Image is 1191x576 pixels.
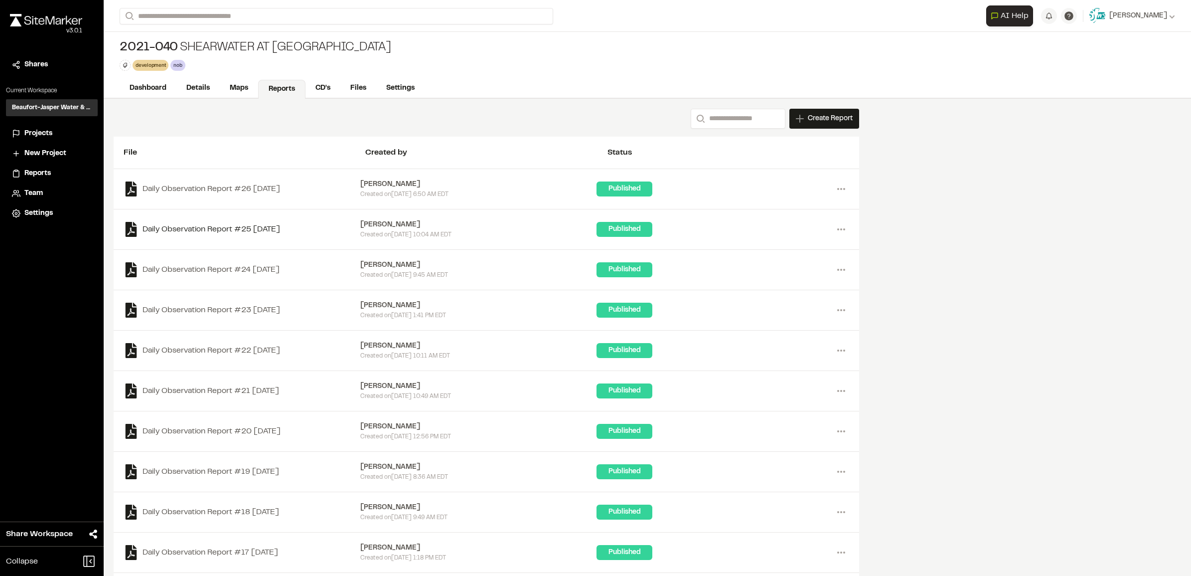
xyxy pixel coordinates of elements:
[6,556,38,568] span: Collapse
[24,208,53,219] span: Settings
[986,5,1037,26] div: Open AI Assistant
[12,168,92,179] a: Reports
[176,79,220,98] a: Details
[360,473,597,482] div: Created on [DATE] 8:36 AM EDT
[596,464,652,479] div: Published
[124,505,360,520] a: Daily Observation Report #18 [DATE]
[220,79,258,98] a: Maps
[12,188,92,199] a: Team
[170,60,185,70] div: nob
[360,381,597,392] div: [PERSON_NAME]
[24,188,43,199] span: Team
[124,424,360,439] a: Daily Observation Report #20 [DATE]
[124,222,360,237] a: Daily Observation Report #25 [DATE]
[258,80,305,99] a: Reports
[6,86,98,95] p: Current Workspace
[360,554,597,563] div: Created on [DATE] 1:18 PM EDT
[120,79,176,98] a: Dashboard
[12,59,92,70] a: Shares
[10,26,82,35] div: Oh geez...please don't...
[305,79,340,98] a: CD's
[6,528,73,540] span: Share Workspace
[124,384,360,398] a: Daily Observation Report #21 [DATE]
[596,222,652,237] div: Published
[360,260,597,271] div: [PERSON_NAME]
[360,421,597,432] div: [PERSON_NAME]
[596,384,652,398] div: Published
[360,311,597,320] div: Created on [DATE] 1:41 PM EDT
[12,103,92,112] h3: Beaufort-Jasper Water & Sewer Authority
[360,502,597,513] div: [PERSON_NAME]
[1001,10,1029,22] span: AI Help
[986,5,1033,26] button: Open AI Assistant
[360,392,597,401] div: Created on [DATE] 10:49 AM EDT
[1089,8,1105,24] img: User
[360,543,597,554] div: [PERSON_NAME]
[124,147,365,159] div: File
[340,79,376,98] a: Files
[596,303,652,318] div: Published
[365,147,607,159] div: Created by
[1089,8,1175,24] button: [PERSON_NAME]
[124,262,360,277] a: Daily Observation Report #24 [DATE]
[596,505,652,520] div: Published
[24,59,48,70] span: Shares
[124,545,360,560] a: Daily Observation Report #17 [DATE]
[124,182,360,196] a: Daily Observation Report #26 [DATE]
[120,40,391,56] div: Shearwater at [GEOGRAPHIC_DATA]
[24,128,52,139] span: Projects
[596,424,652,439] div: Published
[12,128,92,139] a: Projects
[133,60,168,70] div: development
[691,109,709,129] button: Search
[24,148,66,159] span: New Project
[124,464,360,479] a: Daily Observation Report #19 [DATE]
[360,462,597,473] div: [PERSON_NAME]
[596,182,652,196] div: Published
[120,60,131,71] button: Edit Tags
[360,341,597,352] div: [PERSON_NAME]
[376,79,425,98] a: Settings
[360,513,597,522] div: Created on [DATE] 9:49 AM EDT
[596,262,652,277] div: Published
[24,168,51,179] span: Reports
[360,190,597,199] div: Created on [DATE] 6:50 AM EDT
[360,230,597,239] div: Created on [DATE] 10:04 AM EDT
[120,40,178,56] span: 2021-040
[124,303,360,318] a: Daily Observation Report #23 [DATE]
[12,148,92,159] a: New Project
[360,219,597,230] div: [PERSON_NAME]
[124,343,360,358] a: Daily Observation Report #22 [DATE]
[596,343,652,358] div: Published
[12,208,92,219] a: Settings
[607,147,849,159] div: Status
[360,300,597,311] div: [PERSON_NAME]
[10,14,82,26] img: rebrand.png
[360,271,597,280] div: Created on [DATE] 9:45 AM EDT
[360,432,597,441] div: Created on [DATE] 12:56 PM EDT
[596,545,652,560] div: Published
[360,179,597,190] div: [PERSON_NAME]
[360,352,597,361] div: Created on [DATE] 10:11 AM EDT
[808,113,853,124] span: Create Report
[1109,10,1167,21] span: [PERSON_NAME]
[120,8,138,24] button: Search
